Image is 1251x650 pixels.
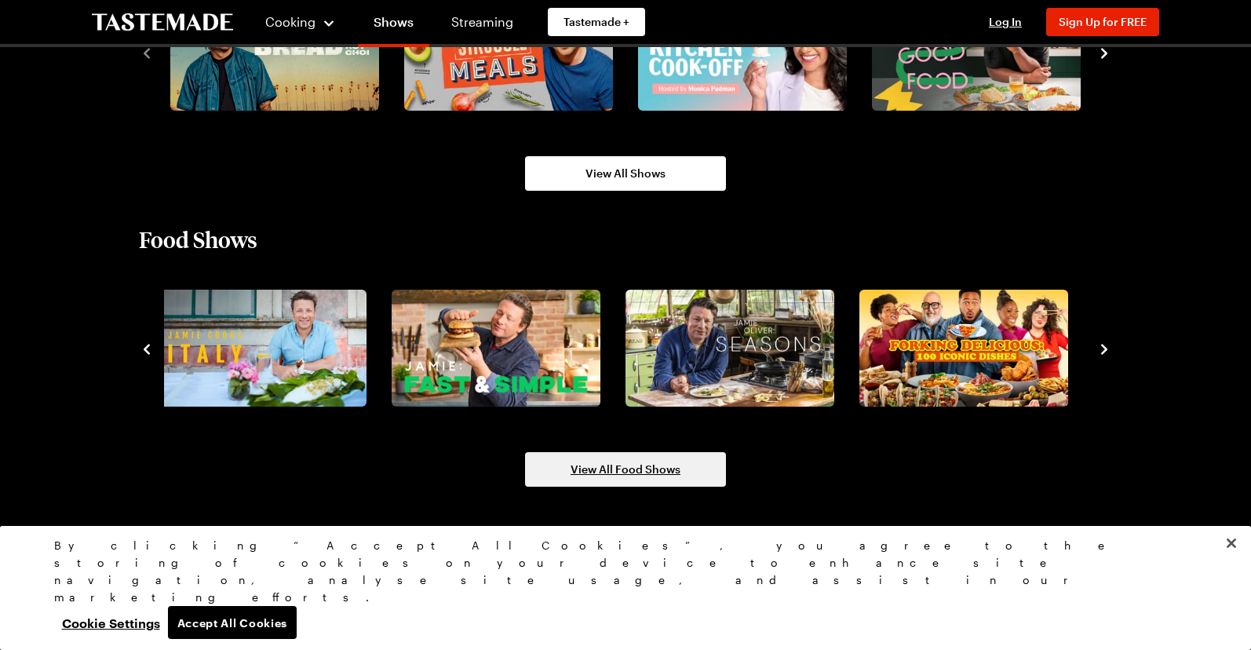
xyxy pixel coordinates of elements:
[563,14,629,30] span: Tastemade +
[388,290,597,407] a: Jamie Oliver: Fast & Simple
[1096,338,1112,357] button: navigate to next item
[1096,42,1112,61] button: navigate to next item
[158,290,367,407] img: Jamie Oliver Cooks Italy
[265,14,315,29] span: Cooking
[54,537,1184,639] div: Privacy
[358,3,429,47] a: Shows
[392,290,600,407] img: Jamie Oliver: Fast & Simple
[139,338,155,357] button: navigate to previous item
[1059,15,1147,28] span: Sign Up for FREE
[974,14,1037,30] button: Log In
[548,8,645,36] a: Tastemade +
[571,462,680,477] span: View All Food Shows
[625,290,834,407] img: Jamie Oliver: Seasons
[54,606,168,639] button: Cookie Settings
[155,290,363,407] a: Jamie Oliver Cooks Italy
[168,606,297,639] button: Accept All Cookies
[264,3,336,41] button: Cooking
[525,452,726,487] a: View All Food Shows
[151,285,385,412] div: 7 / 10
[585,166,666,181] span: View All Shows
[92,13,233,31] a: To Tastemade Home Page
[139,225,257,254] h2: Food Shows
[1046,8,1159,36] button: Sign Up for FREE
[385,285,619,412] div: 8 / 10
[139,521,272,550] h2: Travel Shows
[1214,526,1249,561] button: Close
[54,537,1184,606] div: By clicking “Accept All Cookies”, you agree to the storing of cookies on your device to enhance s...
[622,290,831,407] a: Jamie Oliver: Seasons
[989,15,1022,28] span: Log In
[853,285,1087,412] div: 10 / 10
[619,285,853,412] div: 9 / 10
[525,156,726,191] a: View All Shows
[859,290,1068,407] img: Forking Delicious: 100 Iconic Dishes
[139,42,155,61] button: navigate to previous item
[856,290,1065,407] a: Forking Delicious: 100 Iconic Dishes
